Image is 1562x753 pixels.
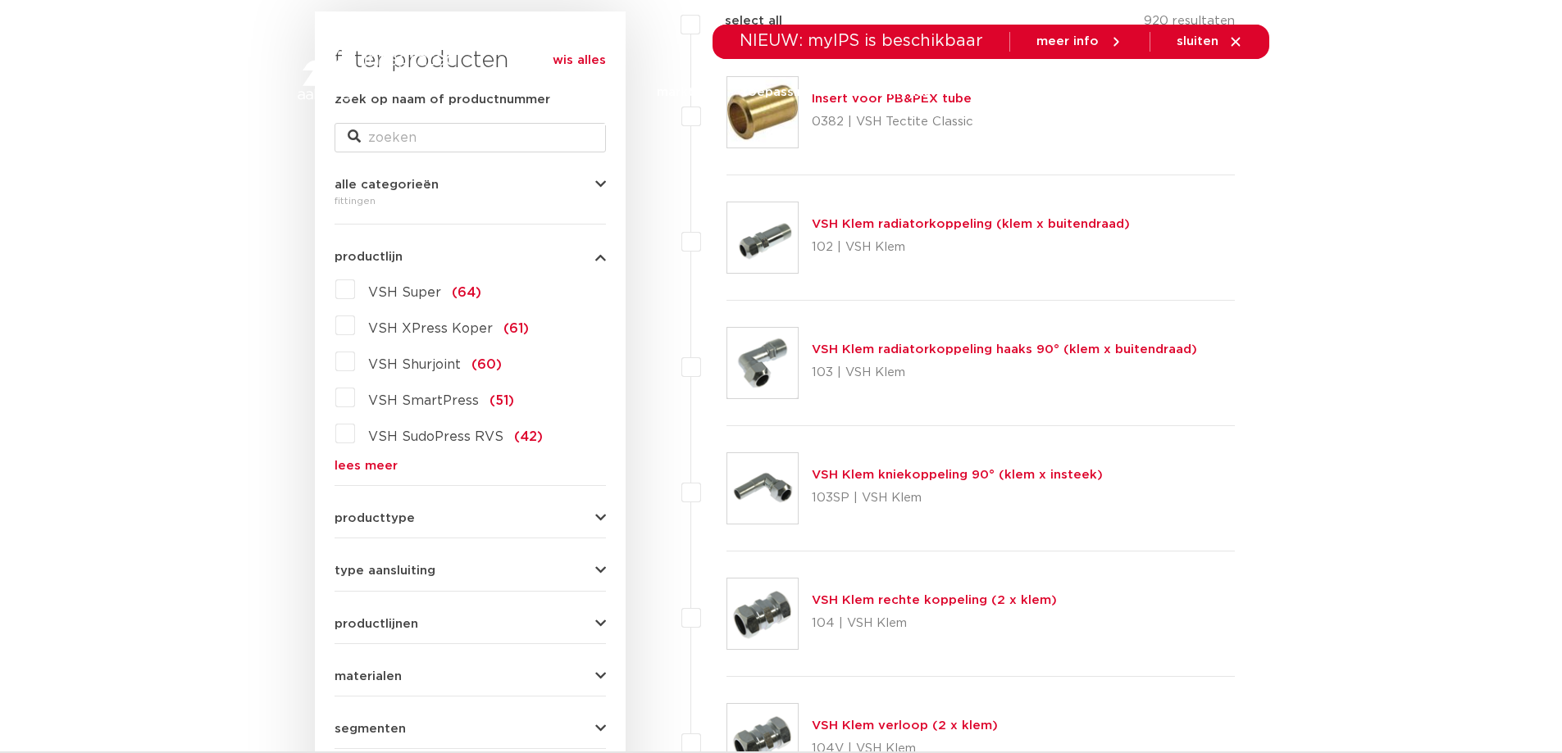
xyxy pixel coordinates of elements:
[335,179,606,191] button: alle categorieën
[742,59,828,125] a: toepassingen
[740,33,983,49] span: NIEUW: myIPS is beschikbaar
[812,610,1057,637] p: 104 | VSH Klem
[368,358,461,371] span: VSH Shurjoint
[335,191,606,211] div: fittingen
[812,719,998,732] a: VSH Klem verloop (2 x klem)
[514,430,543,443] span: (42)
[1036,34,1123,49] a: meer info
[335,565,435,577] span: type aansluiting
[335,565,606,577] button: type aansluiting
[490,394,514,407] span: (51)
[1177,35,1218,48] span: sluiten
[861,59,931,125] a: downloads
[335,670,606,683] button: materialen
[335,512,415,524] span: producttype
[368,286,441,299] span: VSH Super
[335,251,403,263] span: productlijn
[727,453,798,524] img: Thumbnail for VSH Klem kniekoppeling 90° (klem x insteek)
[812,360,1197,386] p: 103 | VSH Klem
[335,251,606,263] button: productlijn
[471,358,502,371] span: (60)
[1187,59,1204,125] div: my IPS
[335,670,402,683] span: materialen
[1177,34,1243,49] a: sluiten
[1049,59,1105,125] a: over ons
[335,723,606,735] button: segmenten
[812,469,1103,481] a: VSH Klem kniekoppeling 90° (klem x insteek)
[1036,35,1099,48] span: meer info
[558,59,624,125] a: producten
[368,394,479,407] span: VSH SmartPress
[812,485,1103,511] p: 103SP | VSH Klem
[812,343,1197,356] a: VSH Klem radiatorkoppeling haaks 90° (klem x buitendraad)
[727,578,798,649] img: Thumbnail for VSH Klem rechte koppeling (2 x klem)
[812,218,1130,230] a: VSH Klem radiatorkoppeling (klem x buitendraad)
[335,460,606,472] a: lees meer
[335,618,418,630] span: productlijnen
[368,322,493,335] span: VSH XPress Koper
[812,594,1057,606] a: VSH Klem rechte koppeling (2 x klem)
[963,59,1016,125] a: services
[812,234,1130,261] p: 102 | VSH Klem
[503,322,529,335] span: (61)
[335,618,606,630] button: productlijnen
[368,430,503,443] span: VSH SudoPress RVS
[727,328,798,398] img: Thumbnail for VSH Klem radiatorkoppeling haaks 90° (klem x buitendraad)
[335,512,606,524] button: producttype
[657,59,709,125] a: markten
[335,723,406,735] span: segmenten
[335,179,439,191] span: alle categorieën
[558,59,1105,125] nav: Menu
[452,286,481,299] span: (64)
[727,202,798,273] img: Thumbnail for VSH Klem radiatorkoppeling (klem x buitendraad)
[335,123,606,152] input: zoeken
